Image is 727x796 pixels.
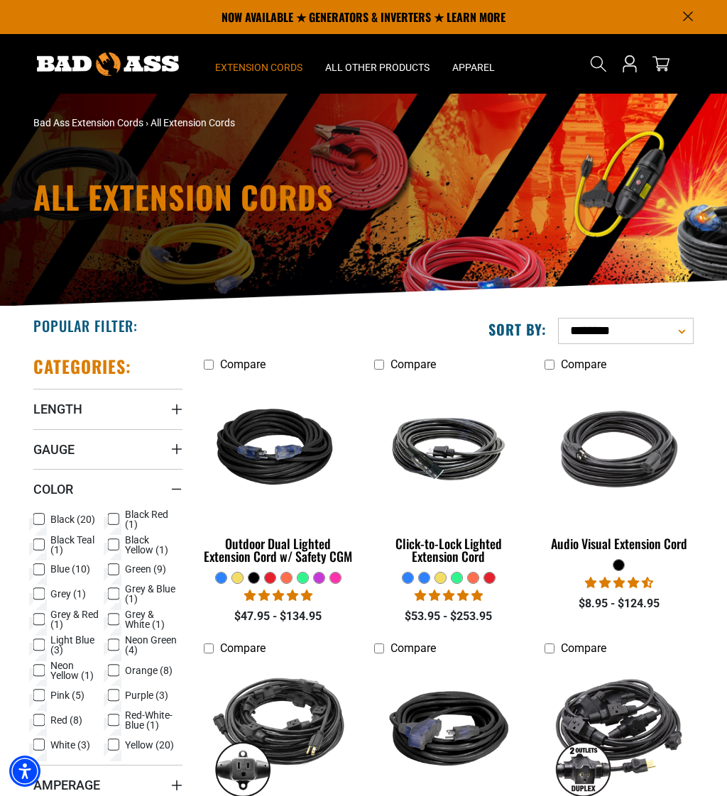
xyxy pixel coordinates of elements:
span: Black Yellow (1) [125,535,177,555]
h1: All Extension Cords [33,182,580,213]
span: Red (8) [50,715,82,725]
span: Grey & Blue (1) [125,584,177,604]
span: Light Blue (3) [50,635,102,655]
a: black Audio Visual Extension Cord [545,378,694,558]
span: All Other Products [325,61,430,74]
span: Grey & White (1) [125,609,177,629]
span: 4.71 stars [585,576,653,590]
summary: Gauge [33,429,182,469]
h2: Categories: [33,355,131,377]
span: Apparel [452,61,495,74]
label: Sort by: [488,320,547,338]
summary: All Other Products [314,34,441,94]
a: Bad Ass Extension Cords [33,117,143,128]
a: black Click-to-Lock Lighted Extension Cord [374,378,523,571]
span: Compare [220,641,266,655]
span: Neon Yellow (1) [50,660,102,680]
span: Purple (3) [125,690,168,700]
span: Gauge [33,441,75,458]
div: $8.95 - $124.95 [545,595,694,612]
span: Compare [561,358,606,371]
summary: Search [587,52,610,75]
span: Extension Cords [215,61,302,74]
span: Red-White-Blue (1) [125,710,177,730]
nav: breadcrumbs [33,116,466,131]
summary: Apparel [441,34,506,94]
a: Open this option [618,34,641,94]
div: Accessibility Menu [9,756,40,787]
span: Grey (1) [50,589,86,599]
span: Black Red (1) [125,509,177,529]
span: Amperage [33,777,100,793]
span: White (3) [50,740,90,750]
span: Length [33,401,82,417]
span: Black (20) [50,514,95,524]
span: 4.81 stars [244,589,312,602]
span: Compare [220,358,266,371]
span: Orange (8) [125,665,173,675]
h2: Popular Filter: [33,316,138,335]
span: Black Teal (1) [50,535,102,555]
img: black [372,403,525,495]
span: 4.87 stars [415,589,483,602]
span: Neon Green (4) [125,635,177,655]
summary: Color [33,469,182,509]
div: Audio Visual Extension Cord [545,537,694,550]
img: Bad Ass Extension Cords [37,52,179,76]
span: Yellow (20) [125,740,174,750]
span: Compare [390,358,436,371]
span: Grey & Red (1) [50,609,102,629]
span: › [146,117,148,128]
div: $47.95 - $134.95 [204,608,353,625]
a: Black Outdoor Dual Lighted Extension Cord w/ Safety CGM [204,378,353,571]
a: cart [650,55,672,72]
span: Pink (5) [50,690,84,700]
img: Black [202,380,355,518]
img: black [542,380,696,518]
div: $53.95 - $253.95 [374,608,523,625]
summary: Length [33,389,182,429]
div: Outdoor Dual Lighted Extension Cord w/ Safety CGM [204,537,353,563]
span: Compare [390,641,436,655]
span: Compare [561,641,606,655]
span: All Extension Cords [151,117,235,128]
span: Green (9) [125,564,166,574]
span: Color [33,481,73,497]
div: Click-to-Lock Lighted Extension Cord [374,537,523,563]
span: Blue (10) [50,564,90,574]
summary: Extension Cords [204,34,314,94]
